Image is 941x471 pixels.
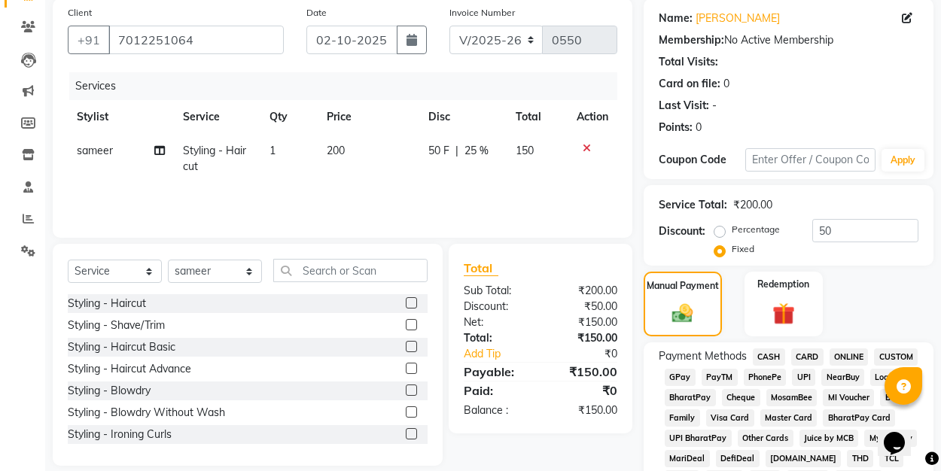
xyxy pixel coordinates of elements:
span: MyT Money [864,430,917,447]
th: Total [507,100,568,134]
span: PhonePe [744,369,787,386]
div: ₹200.00 [541,283,629,299]
th: Stylist [68,100,174,134]
div: Total: [452,330,541,346]
div: Styling - Blowdry [68,383,151,399]
span: 25 % [464,143,489,159]
span: GPay [665,369,696,386]
div: ₹0 [556,346,629,362]
span: Payment Methods [659,348,747,364]
label: Manual Payment [647,279,719,293]
div: Styling - Ironing Curls [68,427,172,442]
span: DefiDeal [716,450,760,467]
span: NearBuy [821,369,864,386]
div: ₹50.00 [541,299,629,315]
label: Invoice Number [449,6,515,20]
span: CUSTOM [874,348,918,366]
a: Add Tip [452,346,555,362]
div: Discount: [659,223,705,239]
span: THD [847,450,873,467]
div: Sub Total: [452,283,541,299]
label: Redemption [757,278,809,291]
span: 50 F [428,143,449,159]
div: Styling - Blowdry Without Wash [68,405,225,421]
div: Membership: [659,32,724,48]
span: 150 [516,144,534,157]
span: UPI [792,369,815,386]
button: +91 [68,26,110,54]
th: Disc [419,100,507,134]
div: ₹150.00 [541,363,629,381]
input: Search or Scan [273,259,428,282]
span: Cheque [722,389,760,406]
div: Styling - Shave/Trim [68,318,165,333]
span: | [455,143,458,159]
span: Loan [870,369,899,386]
span: CASH [753,348,785,366]
div: Discount: [452,299,541,315]
div: Styling - Haircut Advance [68,361,191,377]
div: Card on file: [659,76,720,92]
label: Client [68,6,92,20]
div: Total Visits: [659,54,718,70]
label: Date [306,6,327,20]
span: sameer [77,144,113,157]
div: Balance : [452,403,541,418]
span: MI Voucher [823,389,874,406]
iframe: chat widget [878,411,926,456]
a: [PERSON_NAME] [696,11,780,26]
span: BharatPay Card [823,409,895,427]
span: MosamBee [766,389,818,406]
div: - [712,98,717,114]
span: [DOMAIN_NAME] [766,450,842,467]
span: Styling - Haircut [183,144,246,173]
div: Services [69,72,629,100]
label: Fixed [732,242,754,256]
div: ₹150.00 [541,315,629,330]
span: Visa Card [706,409,754,427]
th: Action [568,100,617,134]
div: Styling - Haircut [68,296,146,311]
div: Service Total: [659,197,727,213]
label: Percentage [732,223,780,236]
div: Paid: [452,381,541,400]
span: Family [665,409,700,427]
th: Qty [260,100,318,134]
div: Name: [659,11,693,26]
span: 1 [270,144,276,157]
th: Price [318,100,419,134]
div: Coupon Code [659,152,745,168]
div: ₹150.00 [541,403,629,418]
span: 200 [327,144,345,157]
span: BharatPay [665,389,716,406]
img: _gift.svg [766,300,802,328]
div: ₹150.00 [541,330,629,346]
span: Total [464,260,498,276]
span: ONLINE [830,348,869,366]
span: Juice by MCB [799,430,859,447]
div: Net: [452,315,541,330]
span: Other Cards [738,430,793,447]
div: No Active Membership [659,32,918,48]
span: MariDeal [665,450,710,467]
div: Last Visit: [659,98,709,114]
span: CARD [791,348,824,366]
div: Styling - Haircut Basic [68,339,175,355]
div: ₹200.00 [733,197,772,213]
span: UPI BharatPay [665,430,732,447]
div: Points: [659,120,693,135]
img: _cash.svg [665,302,699,326]
input: Search by Name/Mobile/Email/Code [108,26,284,54]
span: Master Card [760,409,818,427]
div: 0 [723,76,729,92]
span: Bank [880,389,909,406]
div: Payable: [452,363,541,381]
span: PayTM [702,369,738,386]
div: ₹0 [541,381,629,400]
th: Service [174,100,260,134]
div: 0 [696,120,702,135]
input: Enter Offer / Coupon Code [745,148,876,172]
button: Apply [882,149,924,172]
span: TCL [879,450,903,467]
